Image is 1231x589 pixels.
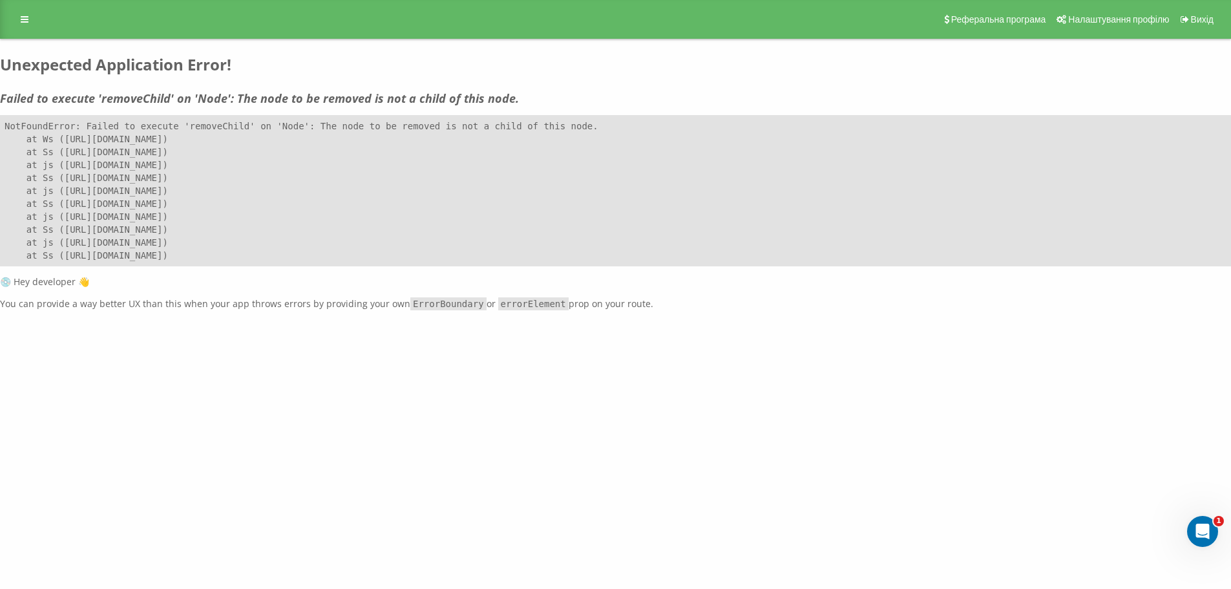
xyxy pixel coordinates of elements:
span: 1 [1214,516,1224,526]
span: Реферальна програма [951,14,1046,25]
span: Налаштування профілю [1068,14,1169,25]
span: Вихід [1191,14,1214,25]
code: ErrorBoundary [410,297,487,310]
iframe: Intercom live chat [1187,516,1218,547]
code: errorElement [498,297,569,310]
